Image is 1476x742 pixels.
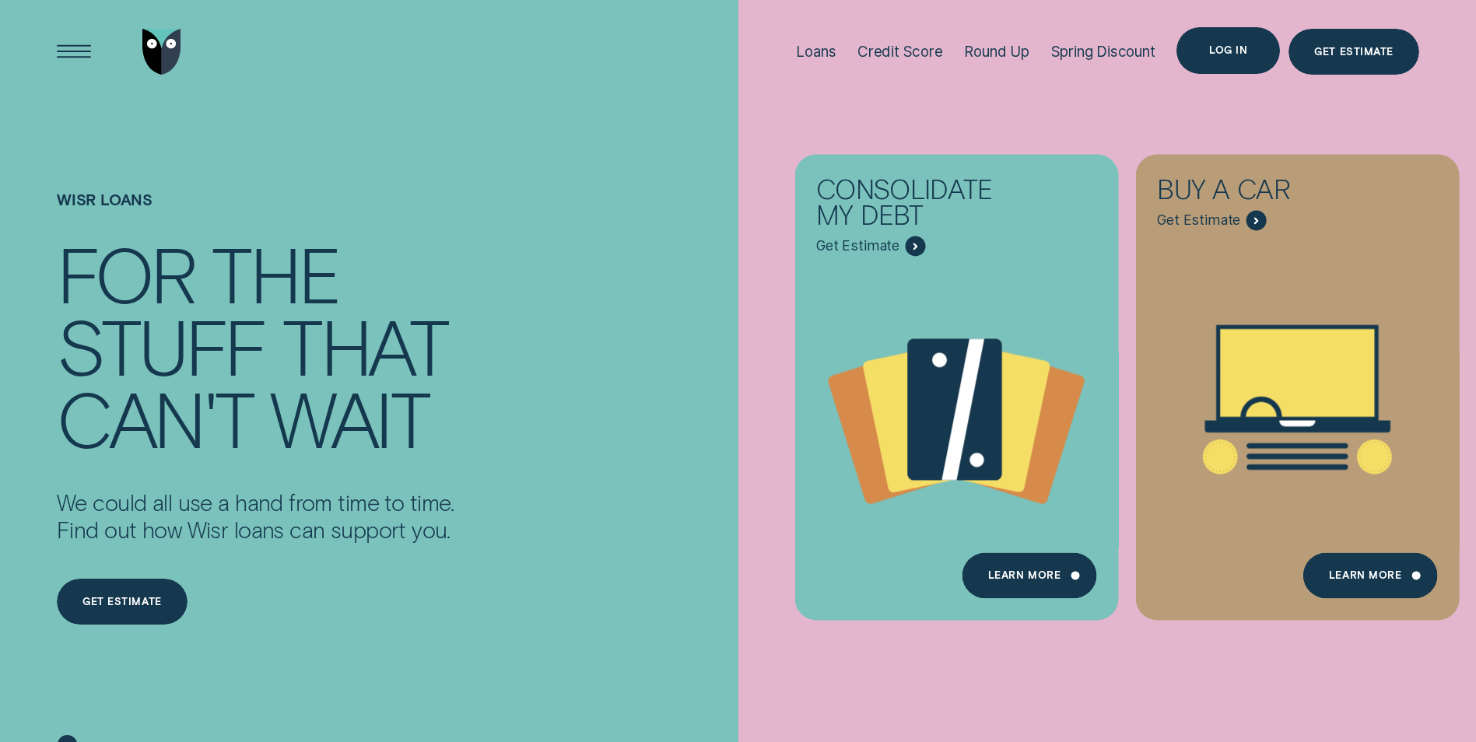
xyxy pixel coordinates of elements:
div: Spring Discount [1051,43,1155,61]
a: Learn more [962,552,1097,599]
p: We could all use a hand from time to time. Find out how Wisr loans can support you. [57,488,454,544]
div: Consolidate my debt [816,176,1023,236]
div: that [282,310,447,382]
div: Round Up [964,43,1029,61]
button: Open Menu [51,29,97,75]
a: Learn More [1303,552,1438,599]
div: Buy a car [1157,176,1364,210]
a: Get estimate [57,579,188,625]
div: For [57,237,195,310]
a: Get Estimate [1288,29,1419,75]
div: stuff [57,310,265,382]
img: Wisr [142,29,181,75]
span: Get Estimate [1157,212,1240,229]
h4: For the stuff that can't wait [57,237,454,453]
div: Credit Score [857,43,943,61]
button: Log in [1176,27,1280,74]
div: wait [270,382,428,454]
a: Buy a car - Learn more [1136,155,1460,607]
span: Get Estimate [816,237,899,254]
div: Loans [796,43,836,61]
div: Log in [1209,46,1247,55]
h1: Wisr loans [57,191,454,238]
div: the [212,237,339,310]
a: Consolidate my debt - Learn more [795,155,1119,607]
div: can't [57,382,253,454]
